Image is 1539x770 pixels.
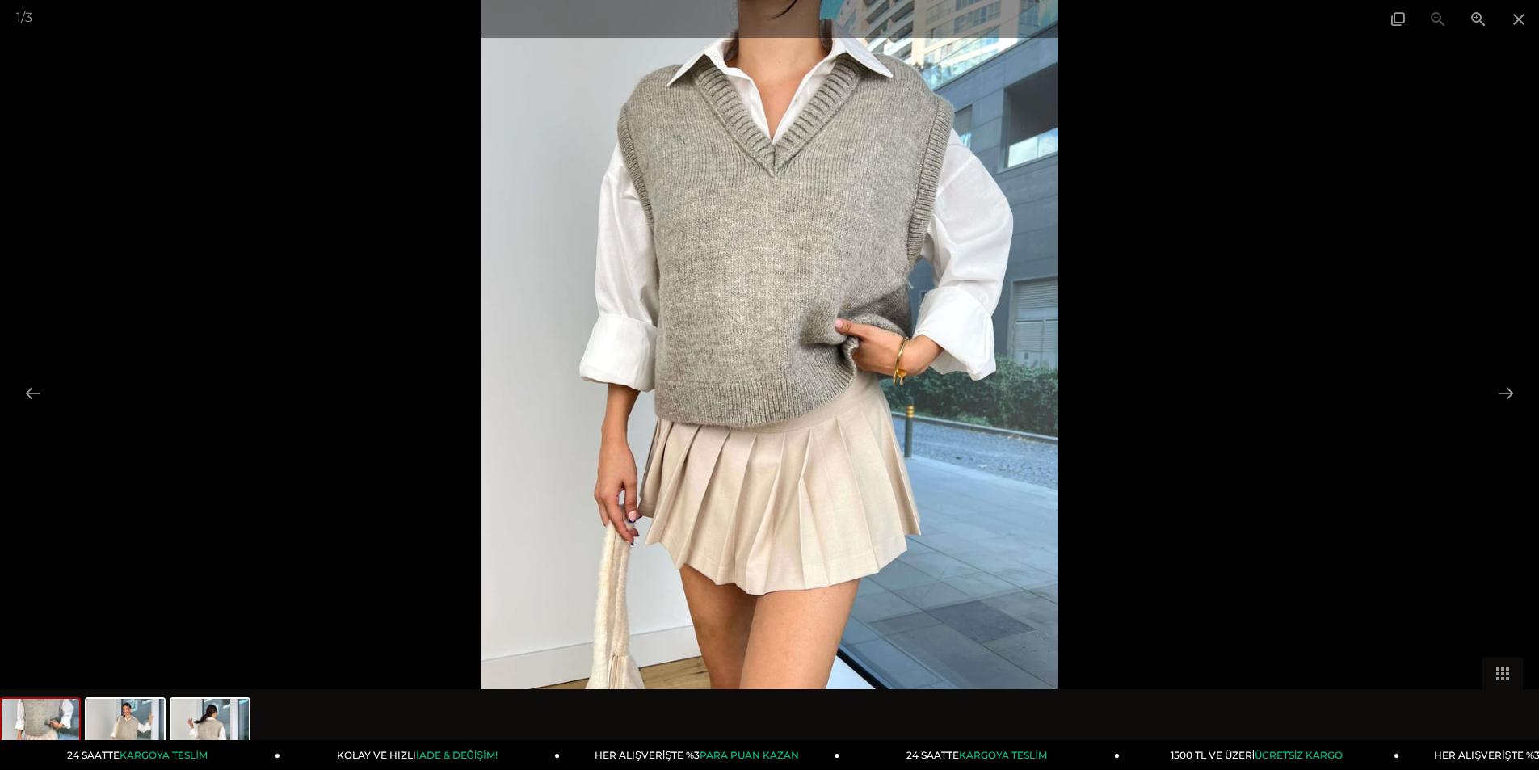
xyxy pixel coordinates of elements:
[25,10,32,25] span: 3
[1,740,280,770] a: 24 SAATTEKARGOYA TESLİM
[280,740,560,770] a: KOLAY VE HIZLIİADE & DEĞİŞİM!
[16,10,21,25] span: 1
[1482,658,1523,689] button: Toggle thumbnails
[120,749,207,761] span: KARGOYA TESLİM
[1120,740,1399,770] a: 1500 TL VE ÜZERİÜCRETSİZ KARGO
[560,740,839,770] a: HER ALIŞVERİŞTE %3PARA PUAN KAZAN
[86,699,164,760] img: jahleel-suveter-25k149-0-0e19.jpg
[700,749,799,761] span: PARA PUAN KAZAN
[1255,749,1343,761] span: ÜCRETSİZ KARGO
[2,699,79,760] img: jahleel-suveter-25k149-c2e0ce.jpg
[416,749,497,761] span: İADE & DEĞİŞİM!
[171,699,249,760] img: jahleel-suveter-25k149-90f-84.jpg
[840,740,1120,770] a: 24 SAATTEKARGOYA TESLİM
[959,749,1046,761] span: KARGOYA TESLİM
